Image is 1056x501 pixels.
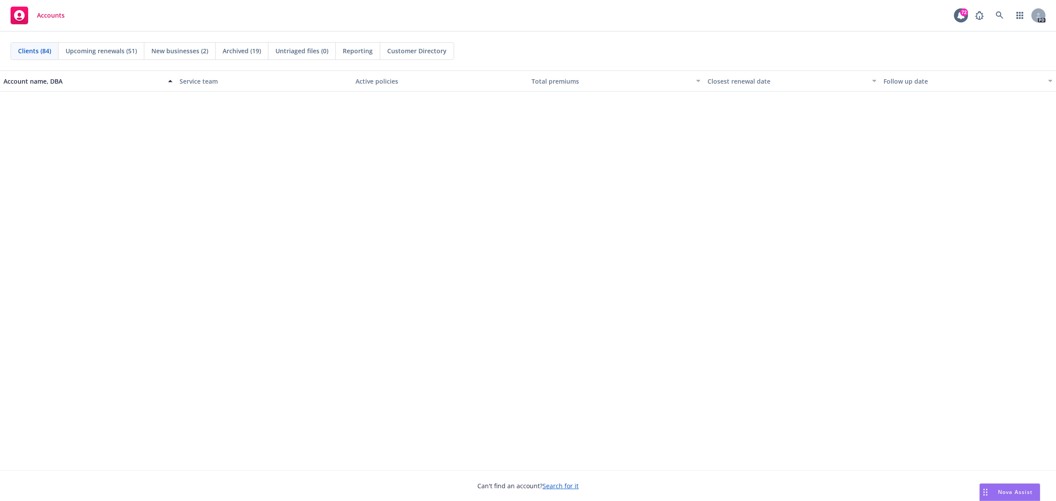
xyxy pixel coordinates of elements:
span: Upcoming renewals (51) [66,46,137,55]
button: Service team [176,70,352,92]
span: Reporting [343,46,373,55]
div: Active policies [356,77,524,86]
span: Customer Directory [387,46,447,55]
a: Switch app [1011,7,1029,24]
button: Nova Assist [979,483,1040,501]
div: Account name, DBA [4,77,163,86]
button: Closest renewal date [704,70,880,92]
span: Nova Assist [998,488,1033,496]
div: Follow up date [884,77,1043,86]
span: Can't find an account? [477,481,579,490]
a: Search [991,7,1008,24]
button: Total premiums [528,70,704,92]
span: Accounts [37,12,65,19]
a: Search for it [543,482,579,490]
div: Drag to move [980,484,991,501]
a: Accounts [7,3,68,28]
div: Service team [180,77,348,86]
div: Total premiums [532,77,691,86]
button: Follow up date [880,70,1056,92]
span: New businesses (2) [151,46,208,55]
button: Active policies [352,70,528,92]
div: Closest renewal date [708,77,867,86]
div: 72 [960,8,968,16]
span: Archived (19) [223,46,261,55]
span: Clients (84) [18,46,51,55]
a: Report a Bug [971,7,988,24]
span: Untriaged files (0) [275,46,328,55]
